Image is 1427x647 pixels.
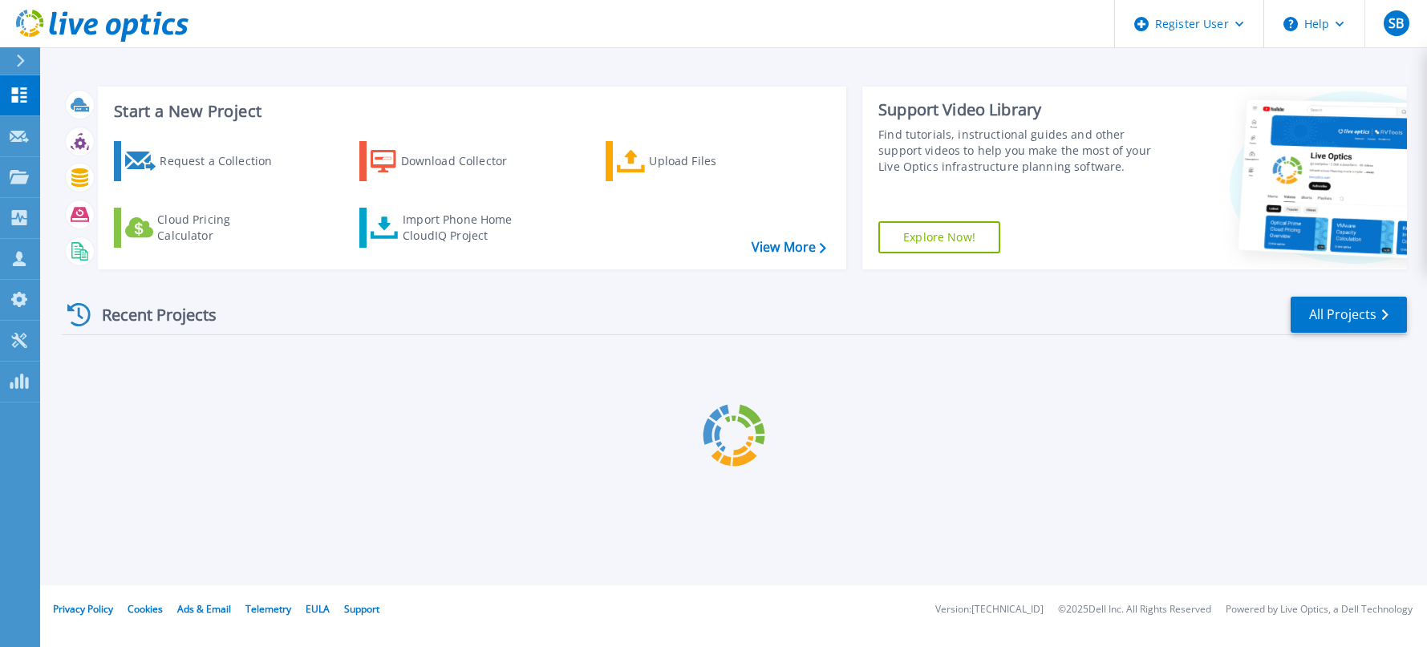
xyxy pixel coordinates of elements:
[177,602,231,616] a: Ads & Email
[649,145,777,177] div: Upload Files
[752,240,826,255] a: View More
[114,103,825,120] h3: Start a New Project
[1291,297,1407,333] a: All Projects
[878,127,1154,175] div: Find tutorials, instructional guides and other support videos to help you make the most of your L...
[1226,605,1413,615] li: Powered by Live Optics, a Dell Technology
[245,602,291,616] a: Telemetry
[344,602,379,616] a: Support
[160,145,288,177] div: Request a Collection
[403,212,528,244] div: Import Phone Home CloudIQ Project
[53,602,113,616] a: Privacy Policy
[878,221,1000,253] a: Explore Now!
[401,145,529,177] div: Download Collector
[306,602,330,616] a: EULA
[935,605,1044,615] li: Version: [TECHNICAL_ID]
[62,295,238,334] div: Recent Projects
[128,602,163,616] a: Cookies
[157,212,286,244] div: Cloud Pricing Calculator
[1058,605,1211,615] li: © 2025 Dell Inc. All Rights Reserved
[114,208,293,248] a: Cloud Pricing Calculator
[114,141,293,181] a: Request a Collection
[359,141,538,181] a: Download Collector
[606,141,784,181] a: Upload Files
[878,99,1154,120] div: Support Video Library
[1388,17,1404,30] span: SB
